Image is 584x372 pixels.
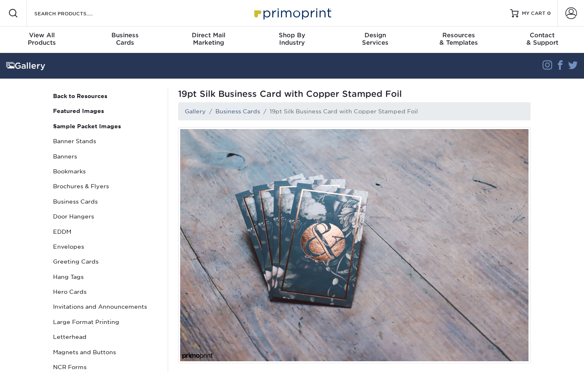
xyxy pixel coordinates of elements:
[50,89,162,103] a: Back to Resources
[250,31,333,39] span: Shop By
[50,103,162,118] a: Featured Images
[50,224,162,239] a: EDDM
[251,4,333,22] img: Primoprint
[334,31,417,39] span: Design
[83,31,167,46] div: Cards
[50,209,162,224] a: Door Hangers
[250,26,333,53] a: Shop ByIndustry
[334,31,417,46] div: Services
[501,31,584,39] span: Contact
[334,26,417,53] a: DesignServices
[547,10,551,16] span: 0
[417,26,500,53] a: Resources& Templates
[178,127,531,363] img: 19pt silk with Copper Stamped Foil Business Cards
[50,329,162,344] a: Letterhead
[50,134,162,149] a: Banner Stands
[83,31,167,39] span: Business
[53,123,121,130] strong: Sample Packet Images
[417,31,500,46] div: & Templates
[215,108,260,115] a: Business Cards
[50,194,162,209] a: Business Cards
[178,89,531,99] span: 19pt Silk Business Card with Copper Stamped Foil
[167,31,250,39] span: Direct Mail
[50,164,162,179] a: Bookmarks
[34,8,114,18] input: SEARCH PRODUCTS.....
[167,31,250,46] div: Marketing
[50,299,162,314] a: Invitations and Announcements
[501,26,584,53] a: Contact& Support
[260,107,418,115] li: 19pt Silk Business Card with Copper Stamped Foil
[50,345,162,360] a: Magnets and Buttons
[185,108,206,115] a: Gallery
[522,10,545,17] span: MY CART
[50,119,162,134] a: Sample Packet Images
[50,239,162,254] a: Envelopes
[50,254,162,269] a: Greeting Cards
[83,26,167,53] a: BusinessCards
[53,108,104,114] strong: Featured Images
[50,269,162,284] a: Hang Tags
[250,31,333,46] div: Industry
[50,284,162,299] a: Hero Cards
[50,179,162,194] a: Brochures & Flyers
[501,31,584,46] div: & Support
[50,314,162,329] a: Large Format Printing
[417,31,500,39] span: Resources
[50,149,162,164] a: Banners
[167,26,250,53] a: Direct MailMarketing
